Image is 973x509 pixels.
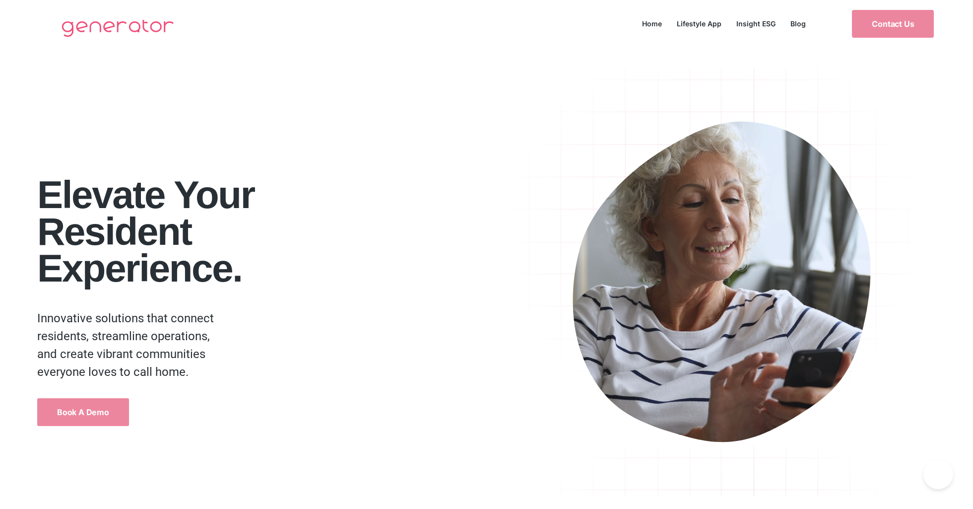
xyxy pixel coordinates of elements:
span: Book a Demo [57,408,109,416]
a: Lifestyle App [669,17,729,30]
a: Contact Us [852,10,934,38]
iframe: Toggle Customer Support [923,459,953,489]
nav: Menu [635,17,813,30]
a: Blog [783,17,813,30]
a: Home [635,17,669,30]
p: Innovative solutions that connect residents, streamline operations, and create vibrant communitie... [37,309,230,381]
span: Contact Us [872,20,914,28]
h1: Elevate your Resident Experience. [37,176,498,286]
a: Book a Demo [37,398,129,426]
a: Insight ESG [729,17,783,30]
